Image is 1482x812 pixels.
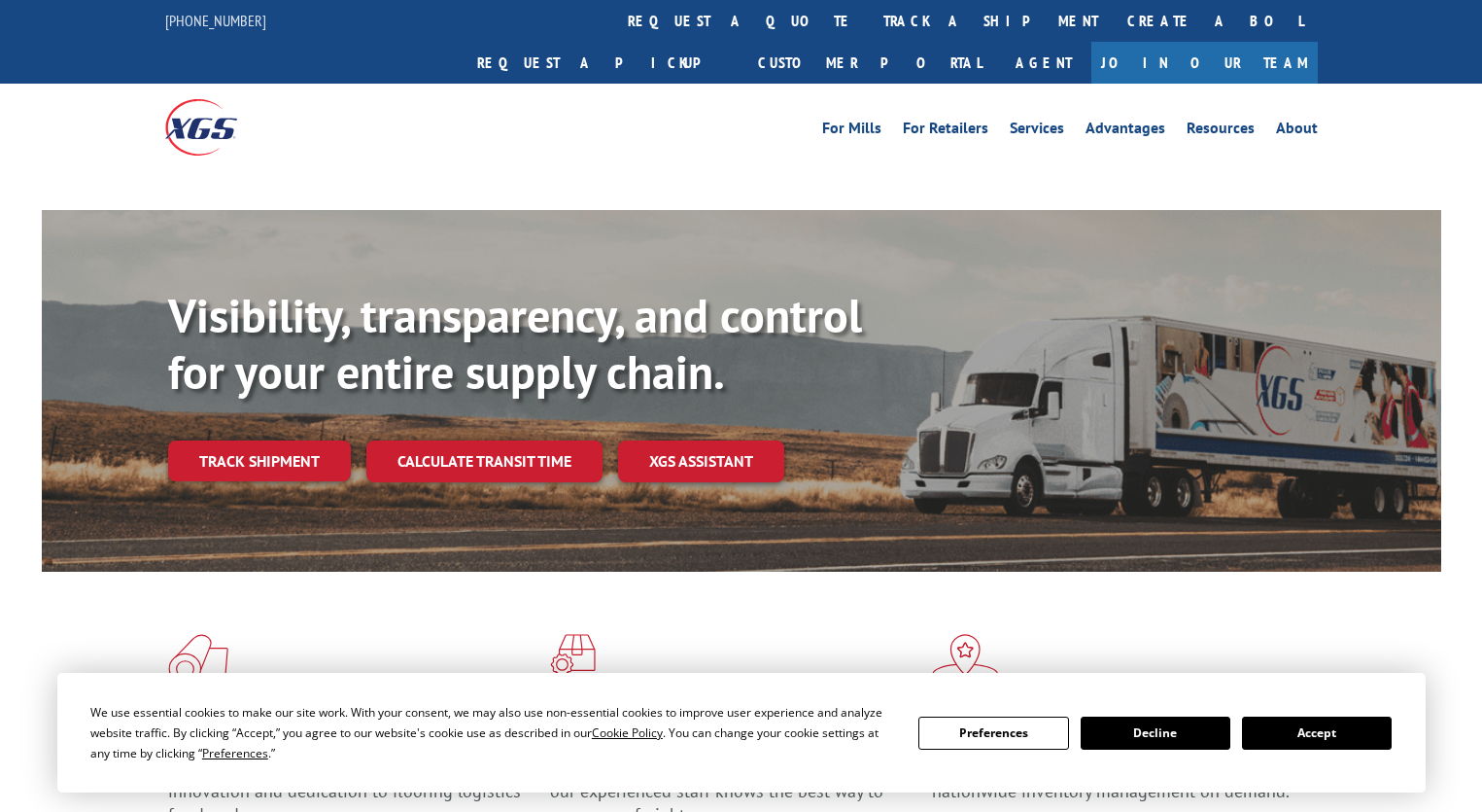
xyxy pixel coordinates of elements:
a: Join Our Team [1091,42,1318,84]
a: Advantages [1086,121,1165,142]
button: Decline [1081,717,1230,750]
button: Accept [1242,717,1392,750]
a: Agent [996,42,1091,84]
a: Calculate transit time [366,441,603,482]
a: [PHONE_NUMBER] [165,11,266,30]
a: Request a pickup [463,42,743,84]
a: For Mills [822,121,881,142]
a: Customer Portal [743,42,996,84]
span: Preferences [202,745,268,761]
div: We use essential cookies to make our site work. With your consent, we may also use non-essential ... [90,702,895,763]
img: xgs-icon-total-supply-chain-intelligence-red [168,634,228,685]
a: For Retailers [903,121,988,142]
a: Track shipment [168,441,351,481]
a: About [1276,121,1318,142]
img: xgs-icon-flagship-distribution-model-red [932,634,999,685]
b: Visibility, transparency, and control for your entire supply chain. [168,285,862,402]
div: Cookie Consent Prompt [57,673,1426,793]
a: Services [1010,121,1064,142]
span: Cookie Policy [592,724,663,741]
a: XGS ASSISTANT [618,441,784,482]
a: Resources [1187,121,1255,142]
button: Preferences [918,717,1068,750]
img: xgs-icon-focused-on-flooring-red [550,634,596,685]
